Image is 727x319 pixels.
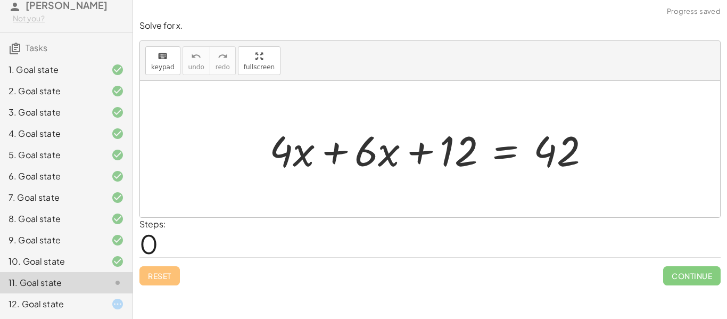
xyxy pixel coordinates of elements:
[111,234,124,247] i: Task finished and correct.
[111,276,124,289] i: Task not started.
[139,227,158,260] span: 0
[139,20,721,32] p: Solve for x.
[238,46,280,75] button: fullscreen
[111,170,124,183] i: Task finished and correct.
[183,46,210,75] button: undoundo
[111,85,124,97] i: Task finished and correct.
[158,50,168,63] i: keyboard
[9,127,94,140] div: 4. Goal state
[9,212,94,225] div: 8. Goal state
[111,255,124,268] i: Task finished and correct.
[111,298,124,310] i: Task started.
[210,46,236,75] button: redoredo
[244,63,275,71] span: fullscreen
[216,63,230,71] span: redo
[111,106,124,119] i: Task finished and correct.
[9,234,94,247] div: 9. Goal state
[111,127,124,140] i: Task finished and correct.
[151,63,175,71] span: keypad
[111,191,124,204] i: Task finished and correct.
[9,85,94,97] div: 2. Goal state
[667,6,721,17] span: Progress saved
[9,106,94,119] div: 3. Goal state
[9,298,94,310] div: 12. Goal state
[9,276,94,289] div: 11. Goal state
[218,50,228,63] i: redo
[139,218,166,230] label: Steps:
[9,191,94,204] div: 7. Goal state
[188,63,204,71] span: undo
[9,170,94,183] div: 6. Goal state
[9,255,94,268] div: 10. Goal state
[111,212,124,225] i: Task finished and correct.
[111,149,124,161] i: Task finished and correct.
[26,42,47,53] span: Tasks
[191,50,201,63] i: undo
[111,63,124,76] i: Task finished and correct.
[145,46,180,75] button: keyboardkeypad
[9,63,94,76] div: 1. Goal state
[13,13,124,24] div: Not you?
[9,149,94,161] div: 5. Goal state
